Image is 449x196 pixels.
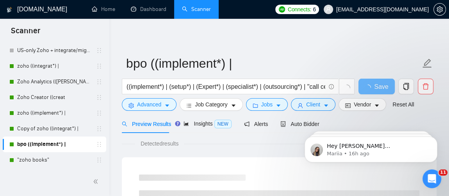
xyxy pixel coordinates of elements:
[180,98,242,111] button: barsJob Categorycaret-down
[128,102,134,108] span: setting
[433,6,446,13] a: setting
[343,85,350,92] span: loading
[244,121,249,127] span: notification
[276,102,281,108] span: caret-down
[17,90,91,105] a: Zoho Creator ((creat
[280,121,319,127] span: Auto Bidder
[92,6,115,13] a: homeHome
[392,100,414,109] a: Reset All
[184,120,231,127] span: Insights
[174,120,181,127] div: Tooltip anchor
[17,137,91,152] a: bpo ((implement*) |
[17,105,91,121] a: zoho ((implement*) |
[137,100,161,109] span: Advanced
[17,121,91,137] a: Copy of zoho ((integrat*) |
[329,84,334,89] span: info-circle
[323,102,329,108] span: caret-down
[434,6,445,13] span: setting
[399,83,413,90] span: copy
[422,58,432,68] span: edit
[339,98,386,111] button: idcardVendorcaret-down
[261,100,273,109] span: Jobs
[354,100,371,109] span: Vendor
[122,121,127,127] span: search
[186,102,192,108] span: bars
[96,79,102,85] span: holder
[288,5,311,14] span: Connects:
[291,98,335,111] button: userClientcaret-down
[122,121,171,127] span: Preview Results
[17,58,91,74] a: zoho ((integrat*) |
[365,85,374,91] span: loading
[96,47,102,54] span: holder
[126,54,420,73] input: Scanner name...
[17,152,91,168] a: "zoho books"
[131,6,166,13] a: dashboardDashboard
[438,169,447,176] span: 11
[398,79,414,94] button: copy
[422,169,441,188] iframe: Intercom live chat
[96,63,102,69] span: holder
[96,94,102,101] span: holder
[214,120,232,128] span: NEW
[358,79,395,94] button: Save
[195,100,227,109] span: Job Category
[127,82,325,92] input: Search Freelance Jobs...
[7,4,12,16] img: logo
[164,102,170,108] span: caret-down
[122,98,176,111] button: settingAdvancedcaret-down
[313,5,316,14] span: 6
[280,121,286,127] span: robot
[418,79,433,94] button: delete
[96,110,102,116] span: holder
[93,178,101,185] span: double-left
[246,98,288,111] button: folderJobscaret-down
[374,102,380,108] span: caret-down
[96,126,102,132] span: holder
[182,6,211,13] a: searchScanner
[293,120,449,175] iframe: Intercom notifications message
[306,100,320,109] span: Client
[184,121,189,126] span: area-chart
[298,102,303,108] span: user
[244,121,268,127] span: Alerts
[433,3,446,16] button: setting
[326,7,331,12] span: user
[17,74,91,90] a: Zoho Analytics (([PERSON_NAME]
[374,82,388,92] span: Save
[96,157,102,163] span: holder
[135,139,184,148] span: Detected results
[231,102,236,108] span: caret-down
[345,102,351,108] span: idcard
[96,141,102,147] span: holder
[279,6,285,13] img: upwork-logo.png
[253,102,258,108] span: folder
[5,25,46,41] span: Scanner
[418,83,433,90] span: delete
[17,43,91,58] a: US-only Zoho + integrate/migrate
